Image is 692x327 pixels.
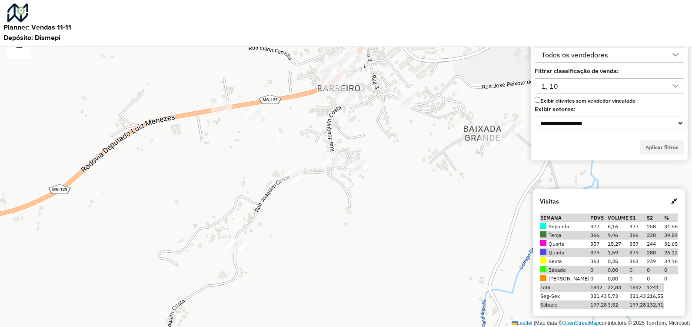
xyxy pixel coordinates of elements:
div: 84223 - BAR PAIS E FILHOS [480,132,502,145]
td: 3,52 [607,300,629,309]
div: 1984 - Pesque pag Barreiro [244,108,266,121]
td: 0 [664,266,678,274]
td: 1842 [590,283,607,292]
label: Exibir clientes sem vendedor vinculado [535,97,635,104]
div: 41763 - BAR DA DANY [281,170,303,183]
td: 239 [646,257,664,266]
td: 379 [629,248,646,257]
div: 82030 - HELIA D.DOS SANTOS [343,58,364,71]
div: Filtrar classificação de venda: [529,67,689,75]
td: 0,00 [607,266,629,274]
div: 41801 - DISTRIBUIDORA DG [329,56,351,69]
td: 39.89 [664,231,678,240]
div: 41180 - MERC SANTO EXPEDITO [396,94,418,107]
td: 0 [646,266,664,274]
td: 363 [590,257,607,266]
div: 82082 - TRAILLER DO PRIMO [321,77,343,90]
div: Exibir setores: [529,105,689,113]
td: 0 [629,274,646,283]
td: Segunda [540,222,590,231]
div: 40050 - COMERCIAL BARCHADAO [501,121,523,134]
div: 81768 - JOSE CIRILO DIAS [339,67,360,80]
div: 41610 - REST DA MARLENE [346,160,368,173]
td: 366 [629,231,646,240]
td: Seg-Sex [540,292,590,300]
th: Volume [607,214,629,222]
span: | [534,320,535,326]
td: 1241 [646,283,664,292]
td: Total [540,283,590,292]
th: Semana [540,214,590,222]
div: 41158 - LANCHE NO PONTO [335,50,357,63]
td: [PERSON_NAME] [540,274,590,283]
td: 280 [646,248,664,257]
td: 244 [646,240,664,248]
td: 34.16 [664,257,678,266]
td: 321,43 [629,292,646,300]
div: 87640 - BAR DO ANTONIO [323,153,345,167]
td: 357 [590,240,607,248]
div: 83071 - COMERCIAL DUARTE [336,91,357,104]
td: 9,46 [607,231,629,240]
div: 16708 - BAR DO FERREIRA [337,93,359,106]
td: 216,55 [646,292,664,300]
td: 31.56 [664,222,678,231]
td: 366 [590,231,607,240]
div: 41186 - RANCHO DO LEITEIRO [211,100,233,113]
td: 357 [629,240,646,248]
td: 377 [590,222,607,231]
td: 379 [590,248,607,257]
td: 363 [629,257,646,266]
td: 220 [646,231,664,240]
a: OpenStreetMap [562,320,599,326]
div: 90555 - Barraca do lanche [324,72,346,85]
td: 132,91 [646,300,664,309]
td: 258 [646,222,664,231]
td: 377 [629,222,646,231]
div: 1, 10 [539,79,561,93]
td: 6,16 [607,222,629,231]
td: Quinta [540,248,590,257]
input: Exibir clientes sem vendedor vinculado [535,97,540,103]
td: 32,83 [607,283,629,292]
td: 321,43 [590,292,607,300]
div: 83752 - Trailer do Lorivaldo [316,63,338,76]
td: 0 [664,274,678,283]
th: % de clientes quinzenais [664,214,678,222]
td: 1842 [629,283,646,292]
td: 0 [646,274,664,283]
td: 0 [590,274,607,283]
th: PDVs [590,214,607,222]
td: 0,00 [607,274,629,283]
div: 41656 - LANCHOMIX [349,43,371,56]
strong: Visitas [540,197,559,206]
td: 26.12 [664,248,678,257]
td: Sábado [540,266,590,274]
td: 197,28 [629,300,646,309]
td: Sexta [540,257,590,266]
td: 0,35 [607,257,629,266]
td: 5,73 [607,292,629,300]
a: Leaflet [512,320,532,326]
div: 90552 - Bar do Reinaldo [226,238,247,251]
td: 0 [590,266,607,274]
td: Quarta [540,240,590,248]
th: S1 [629,214,646,222]
th: S2 [646,214,664,222]
td: 15,27 [607,240,629,248]
td: Sábado [540,300,590,309]
td: 31.65 [664,240,678,248]
div: Map data © contributors,© 2025 TomTom, Microsoft [509,320,692,327]
td: 1,59 [607,248,629,257]
div: 21385 - SR MARMITA [346,53,367,66]
td: Terça [540,231,590,240]
td: 0 [629,266,646,274]
td: 197,28 [590,300,607,309]
div: Todos os vendedores [539,47,611,62]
